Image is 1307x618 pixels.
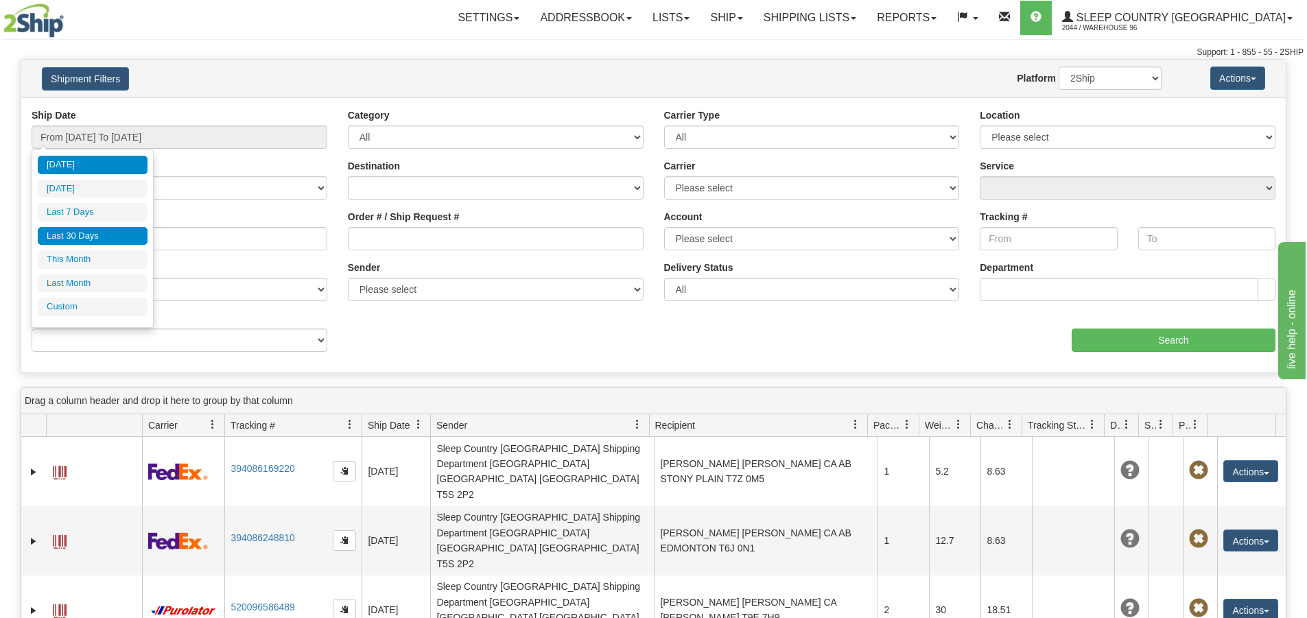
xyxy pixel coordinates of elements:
[1073,12,1286,23] span: Sleep Country [GEOGRAPHIC_DATA]
[1120,530,1140,549] span: Unknown
[362,506,430,575] td: [DATE]
[231,463,294,474] a: 394086169220
[348,108,390,122] label: Category
[1120,599,1140,618] span: Unknown
[1184,413,1207,436] a: Pickup Status filter column settings
[38,250,148,269] li: This Month
[654,506,878,575] td: [PERSON_NAME] [PERSON_NAME] CA AB EDMONTON T6J 0N1
[1120,461,1140,480] span: Unknown
[38,227,148,246] li: Last 30 Days
[1223,530,1278,551] button: Actions
[333,530,356,551] button: Copy to clipboard
[1189,461,1208,480] span: Pickup Not Assigned
[980,159,1014,173] label: Service
[1179,418,1190,432] span: Pickup Status
[1052,1,1303,35] a: Sleep Country [GEOGRAPHIC_DATA] 2044 / Warehouse 96
[664,261,733,274] label: Delivery Status
[27,604,40,617] a: Expand
[1189,530,1208,549] span: Pickup Not Assigned
[664,210,703,224] label: Account
[1149,413,1173,436] a: Shipment Issues filter column settings
[148,418,178,432] span: Carrier
[3,47,1304,58] div: Support: 1 - 855 - 55 - 2SHIP
[976,418,1005,432] span: Charge
[1189,599,1208,618] span: Pickup Not Assigned
[1062,21,1165,35] span: 2044 / Warehouse 96
[53,529,67,551] a: Label
[436,418,467,432] span: Sender
[348,210,460,224] label: Order # / Ship Request #
[1115,413,1138,436] a: Delivery Status filter column settings
[626,413,649,436] a: Sender filter column settings
[980,108,1020,122] label: Location
[655,418,695,432] span: Recipient
[1017,71,1056,85] label: Platform
[1144,418,1156,432] span: Shipment Issues
[32,108,76,122] label: Ship Date
[362,437,430,506] td: [DATE]
[929,437,980,506] td: 5.2
[844,413,867,436] a: Recipient filter column settings
[1110,418,1122,432] span: Delivery Status
[867,1,947,35] a: Reports
[1028,418,1087,432] span: Tracking Status
[231,602,294,613] a: 520096586489
[430,437,654,506] td: Sleep Country [GEOGRAPHIC_DATA] Shipping Department [GEOGRAPHIC_DATA] [GEOGRAPHIC_DATA] [GEOGRAPH...
[3,3,64,38] img: logo2044.jpg
[642,1,700,35] a: Lists
[148,463,208,480] img: 2 - FedEx
[980,506,1032,575] td: 8.63
[27,465,40,479] a: Expand
[38,156,148,174] li: [DATE]
[231,418,275,432] span: Tracking #
[148,532,208,549] img: 2 - FedEx
[231,532,294,543] a: 394086248810
[38,180,148,198] li: [DATE]
[201,413,224,436] a: Carrier filter column settings
[878,506,929,575] td: 1
[980,227,1117,250] input: From
[42,67,129,91] button: Shipment Filters
[148,606,218,616] img: 11 - Purolator
[530,1,642,35] a: Addressbook
[980,210,1027,224] label: Tracking #
[878,437,929,506] td: 1
[998,413,1022,436] a: Charge filter column settings
[895,413,919,436] a: Packages filter column settings
[348,159,400,173] label: Destination
[10,8,127,25] div: live help - online
[38,203,148,222] li: Last 7 Days
[664,159,696,173] label: Carrier
[1138,227,1275,250] input: To
[1275,239,1306,379] iframe: chat widget
[348,261,380,274] label: Sender
[333,461,356,482] button: Copy to clipboard
[407,413,430,436] a: Ship Date filter column settings
[873,418,902,432] span: Packages
[980,261,1033,274] label: Department
[447,1,530,35] a: Settings
[338,413,362,436] a: Tracking # filter column settings
[980,437,1032,506] td: 8.63
[1210,67,1265,90] button: Actions
[38,274,148,293] li: Last Month
[1081,413,1104,436] a: Tracking Status filter column settings
[53,460,67,482] a: Label
[1072,329,1275,352] input: Search
[947,413,970,436] a: Weight filter column settings
[664,108,720,122] label: Carrier Type
[753,1,867,35] a: Shipping lists
[654,437,878,506] td: [PERSON_NAME] [PERSON_NAME] CA AB STONY PLAIN T7Z 0M5
[368,418,410,432] span: Ship Date
[925,418,954,432] span: Weight
[1223,460,1278,482] button: Actions
[21,388,1286,414] div: grid grouping header
[38,298,148,316] li: Custom
[430,506,654,575] td: Sleep Country [GEOGRAPHIC_DATA] Shipping Department [GEOGRAPHIC_DATA] [GEOGRAPHIC_DATA] [GEOGRAPH...
[27,534,40,548] a: Expand
[929,506,980,575] td: 12.7
[700,1,753,35] a: Ship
